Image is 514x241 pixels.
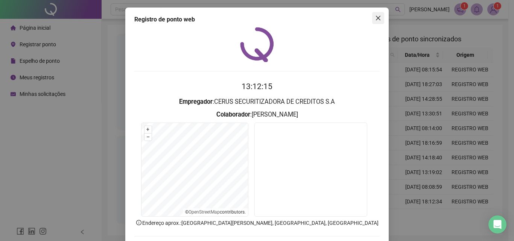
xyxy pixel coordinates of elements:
[216,111,250,118] strong: Colaborador
[179,98,213,105] strong: Empregador
[144,133,152,141] button: –
[240,27,274,62] img: QRPoint
[372,12,384,24] button: Close
[134,97,380,107] h3: : CERUS SECURITIZADORA DE CREDITOS S.A
[134,15,380,24] div: Registro de ponto web
[375,15,381,21] span: close
[134,110,380,120] h3: : [PERSON_NAME]
[242,82,272,91] time: 13:12:15
[134,219,380,227] p: Endereço aprox. : [GEOGRAPHIC_DATA][PERSON_NAME], [GEOGRAPHIC_DATA], [GEOGRAPHIC_DATA]
[488,215,506,233] div: Open Intercom Messenger
[185,209,246,215] li: © contributors.
[189,209,220,215] a: OpenStreetMap
[135,219,142,226] span: info-circle
[144,126,152,133] button: +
